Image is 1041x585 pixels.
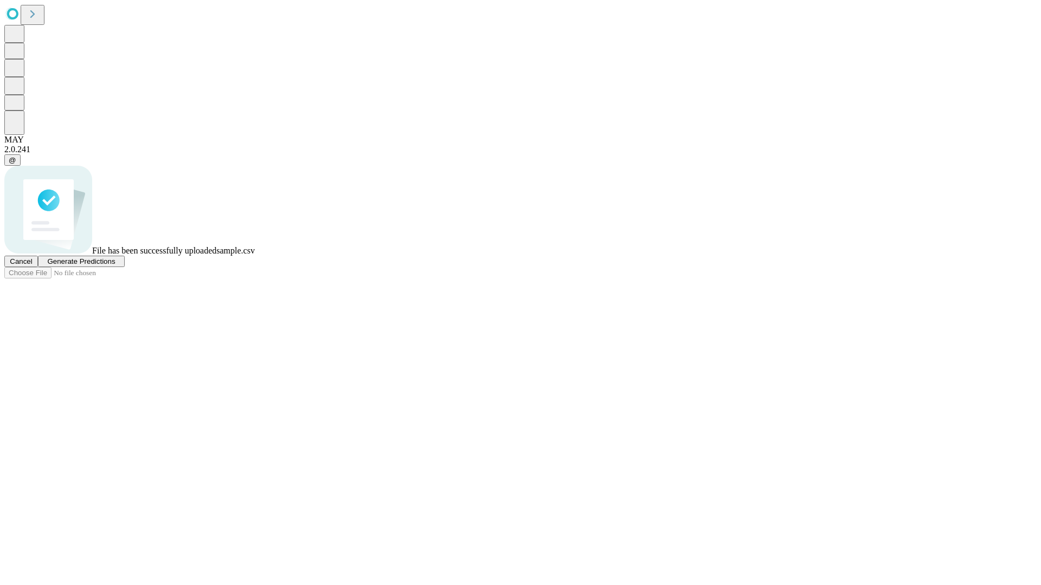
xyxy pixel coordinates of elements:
span: sample.csv [216,246,255,255]
button: Generate Predictions [38,256,125,267]
button: Cancel [4,256,38,267]
span: File has been successfully uploaded [92,246,216,255]
span: @ [9,156,16,164]
span: Generate Predictions [47,257,115,265]
div: MAY [4,135,1037,145]
span: Cancel [10,257,33,265]
button: @ [4,154,21,166]
div: 2.0.241 [4,145,1037,154]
